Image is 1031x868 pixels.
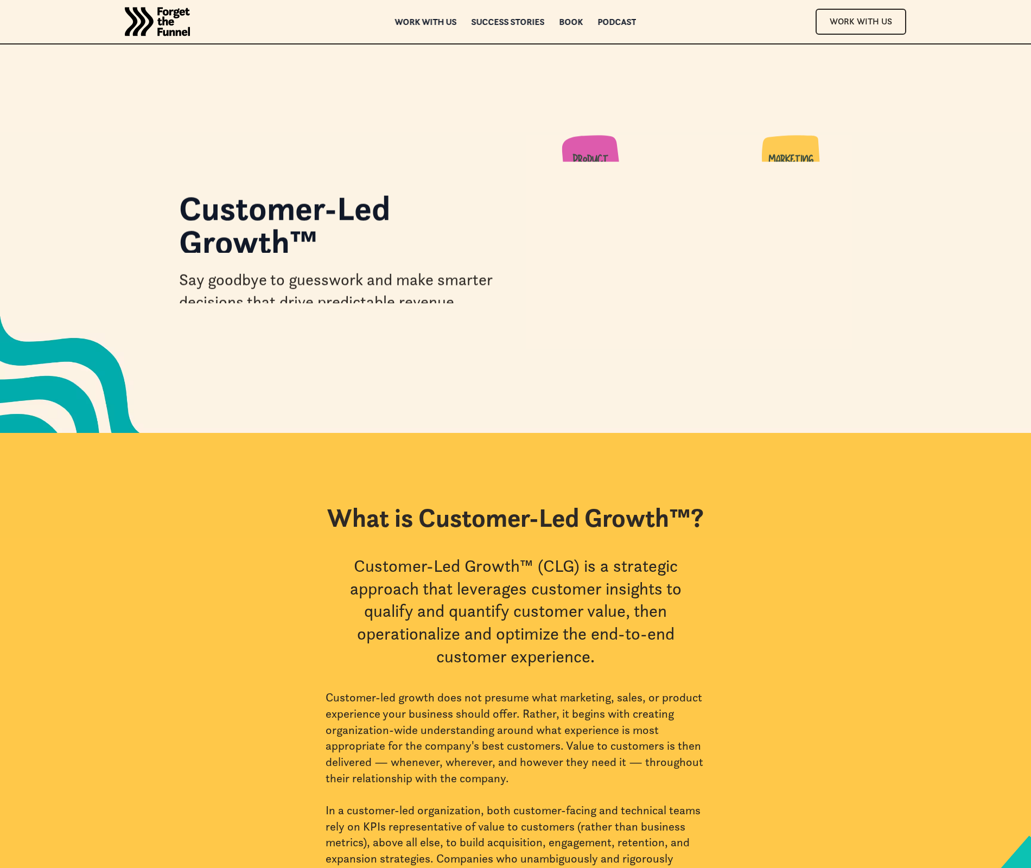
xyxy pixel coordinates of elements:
div: Customer-Led Growth™ (CLG) is a strategic approach that leverages customer insights to qualify an... [326,555,705,668]
a: Work With Us [816,9,906,34]
a: Success Stories [472,18,545,25]
div: Say goodbye to guesswork and make smarter decisions that drive predictable revenue. [179,269,505,312]
h2: What is Customer-Led Growth™? [327,502,704,534]
h1: Customer-Led Growth™ [179,191,505,270]
a: Book [559,18,583,25]
a: Work with us [395,18,457,25]
a: Podcast [598,18,637,25]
